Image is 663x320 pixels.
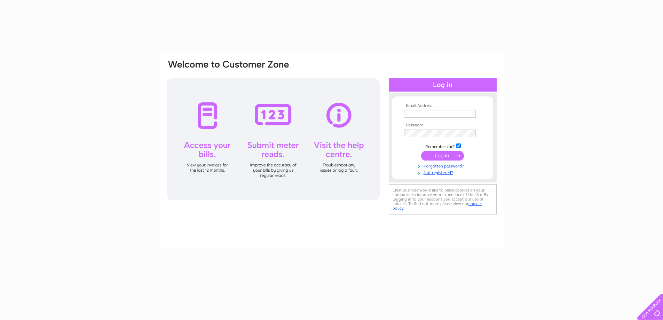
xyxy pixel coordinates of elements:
[389,184,497,214] div: Clear Business would like to place cookies on your computer to improve your experience of the sit...
[421,151,464,161] input: Submit
[404,162,483,169] a: Forgotten password?
[402,123,483,128] th: Password:
[393,201,482,211] a: cookies policy
[404,169,483,175] a: Not registered?
[402,142,483,149] td: Remember me?
[402,103,483,108] th: Email Address:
